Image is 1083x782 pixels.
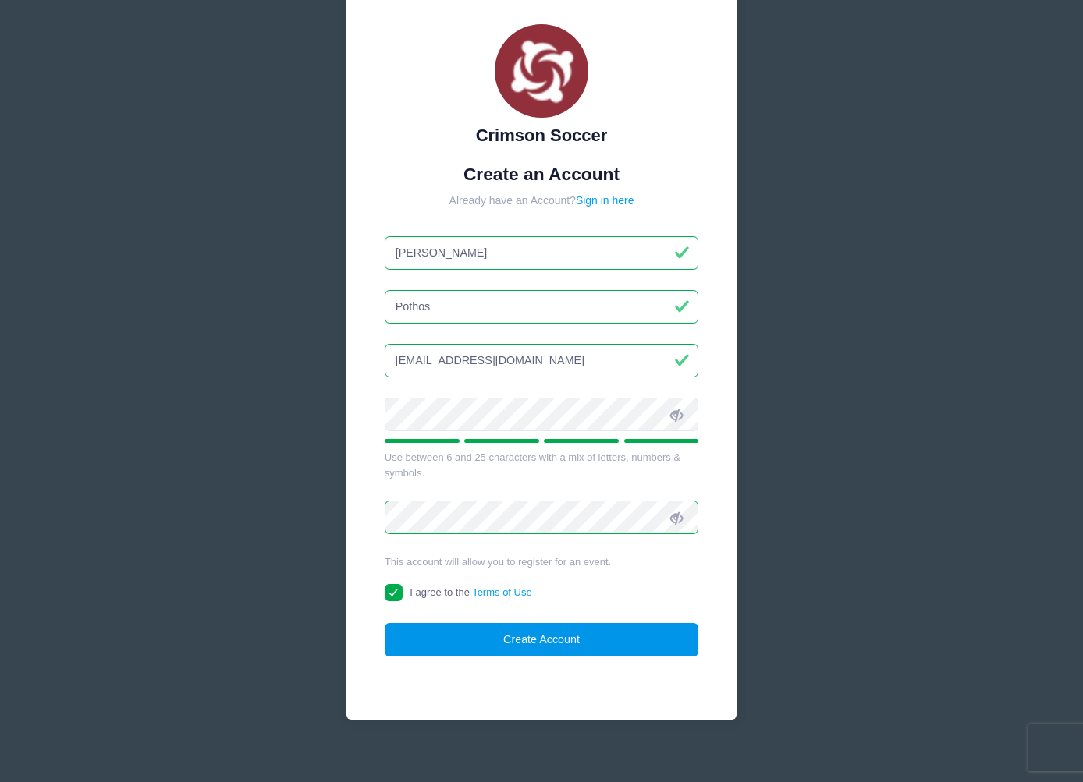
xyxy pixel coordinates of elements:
input: I agree to theTerms of Use [385,584,403,602]
div: Use between 6 and 25 characters with a mix of letters, numbers & symbols. [385,450,699,480]
div: This account will allow you to register for an event. [385,554,699,570]
input: Last Name [385,290,699,324]
span: I agree to the [410,586,531,598]
button: Create Account [385,623,699,656]
div: Already have an Account? [385,193,699,209]
a: Terms of Use [472,586,532,598]
div: Crimson Soccer [385,122,699,148]
a: Sign in here [576,194,634,207]
input: Email [385,344,699,377]
h1: Create an Account [385,164,699,185]
img: Crimson Soccer [495,24,588,118]
input: First Name [385,236,699,270]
